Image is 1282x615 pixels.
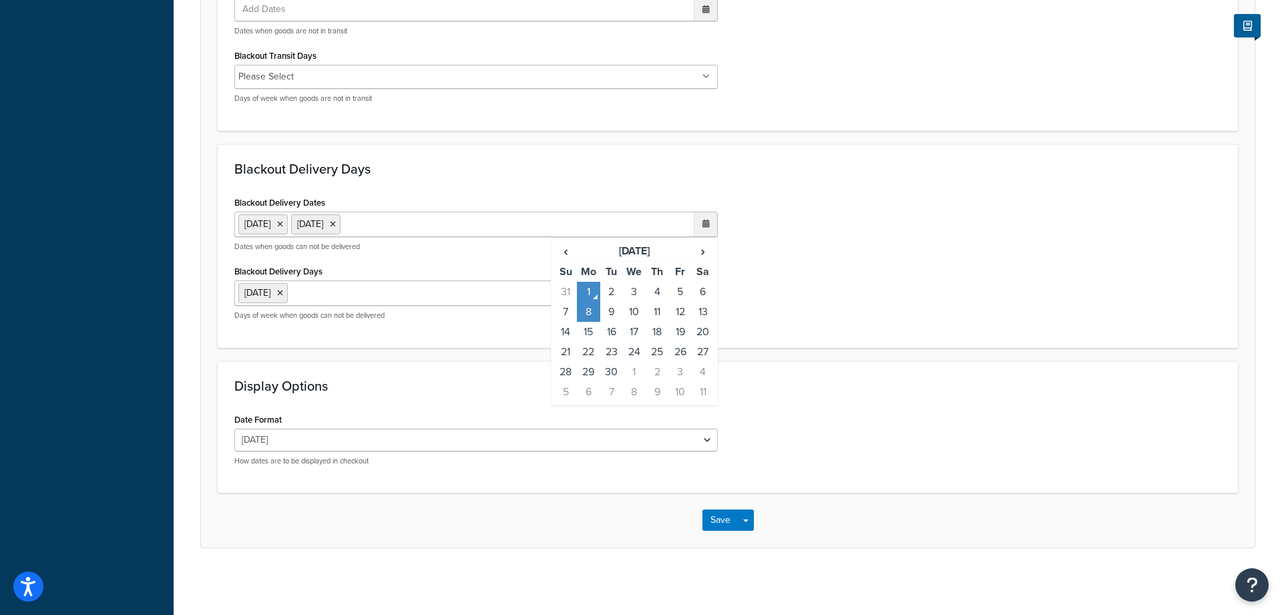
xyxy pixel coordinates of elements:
[646,302,668,322] td: 11
[234,242,718,252] p: Dates when goods can not be delivered
[702,509,738,531] button: Save
[692,302,714,322] td: 13
[1234,14,1261,37] button: Show Help Docs
[646,282,668,302] td: 4
[555,242,576,260] span: ‹
[600,382,623,402] td: 7
[692,282,714,302] td: 6
[646,362,668,382] td: 2
[600,282,623,302] td: 2
[623,362,646,382] td: 1
[234,415,282,425] label: Date Format
[234,266,323,276] label: Blackout Delivery Days
[234,379,1221,393] h3: Display Options
[234,26,718,36] p: Dates when goods are not in transit
[577,322,600,342] td: 15
[646,261,668,282] th: Th
[692,362,714,382] td: 4
[623,261,646,282] th: We
[577,342,600,362] td: 22
[554,302,577,322] td: 7
[600,302,623,322] td: 9
[244,286,270,300] span: [DATE]
[668,362,691,382] td: 3
[554,261,577,282] th: Su
[623,382,646,402] td: 8
[234,162,1221,176] h3: Blackout Delivery Days
[646,322,668,342] td: 18
[577,302,600,322] td: 8
[692,382,714,402] td: 11
[238,67,294,86] li: Please Select
[600,362,623,382] td: 30
[692,342,714,362] td: 27
[623,342,646,362] td: 24
[577,261,600,282] th: Mo
[234,456,718,466] p: How dates are to be displayed in checkout
[623,302,646,322] td: 10
[623,322,646,342] td: 17
[554,362,577,382] td: 28
[238,214,288,234] li: [DATE]
[554,342,577,362] td: 21
[600,342,623,362] td: 23
[234,198,325,208] label: Blackout Delivery Dates
[668,342,691,362] td: 26
[623,282,646,302] td: 3
[554,382,577,402] td: 5
[646,382,668,402] td: 9
[577,241,691,262] th: [DATE]
[234,311,718,321] p: Days of week when goods can not be delivered
[668,282,691,302] td: 5
[646,342,668,362] td: 25
[577,282,600,302] td: 1
[668,302,691,322] td: 12
[577,382,600,402] td: 6
[600,261,623,282] th: Tu
[668,261,691,282] th: Fr
[668,322,691,342] td: 19
[692,261,714,282] th: Sa
[291,214,341,234] li: [DATE]
[668,382,691,402] td: 10
[234,51,316,61] label: Blackout Transit Days
[600,322,623,342] td: 16
[234,93,718,104] p: Days of week when goods are not in transit
[692,322,714,342] td: 20
[577,362,600,382] td: 29
[692,242,714,260] span: ›
[554,282,577,302] td: 31
[1235,568,1269,602] button: Open Resource Center
[554,322,577,342] td: 14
